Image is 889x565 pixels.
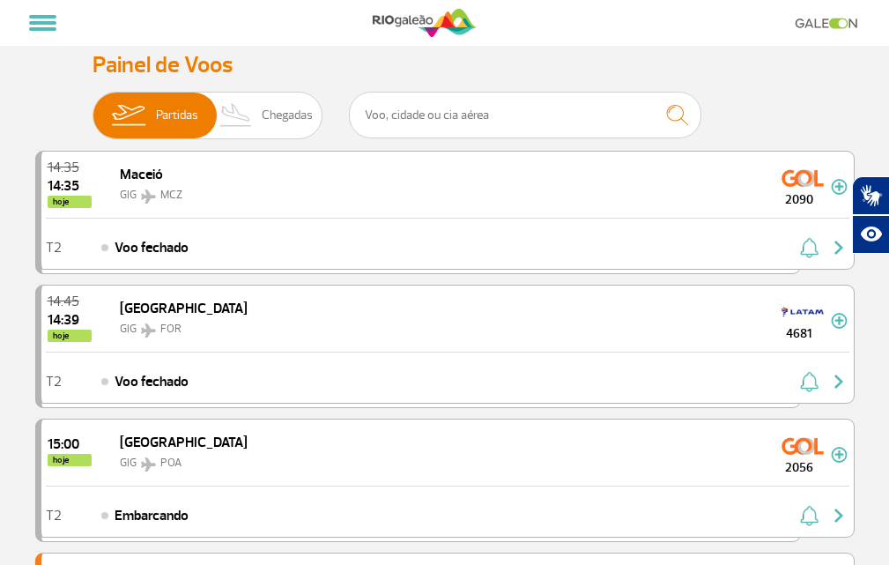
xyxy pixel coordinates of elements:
span: Embarcando [115,505,189,526]
span: 2025-09-29 14:35:53 [48,179,92,193]
span: 2025-09-29 14:39:55 [48,313,92,327]
span: Voo fechado [115,371,189,392]
span: Voo fechado [115,237,189,258]
img: slider-embarque [100,93,156,138]
span: 2025-09-29 14:35:00 [48,160,92,175]
span: hoje [48,330,92,342]
img: slider-desembarque [211,93,263,138]
span: MCZ [160,188,182,202]
span: hoje [48,454,92,466]
img: mais-info-painel-voo.svg [831,313,848,329]
input: Voo, cidade ou cia aérea [349,92,701,138]
img: seta-direita-painel-voo.svg [828,237,849,258]
h3: Painel de Voos [93,51,797,78]
span: 2090 [767,190,831,209]
div: Plugin de acessibilidade da Hand Talk. [852,176,889,254]
button: Abrir tradutor de língua de sinais. [852,176,889,215]
span: GIG [120,456,137,470]
span: FOR [160,322,182,336]
span: [GEOGRAPHIC_DATA] [120,300,248,317]
span: POA [160,456,182,470]
span: GIG [120,188,137,202]
img: sino-painel-voo.svg [800,505,819,526]
span: 2025-09-29 14:45:00 [48,294,92,309]
span: T2 [46,242,62,254]
span: 2056 [767,458,831,477]
span: GIG [120,322,137,336]
img: GOL Transportes Aereos [782,432,824,460]
img: mais-info-painel-voo.svg [831,447,848,463]
span: T2 [46,375,62,388]
span: hoje [48,196,92,208]
img: sino-painel-voo.svg [800,371,819,392]
img: seta-direita-painel-voo.svg [828,505,849,526]
span: Chegadas [262,93,313,138]
span: Maceió [120,166,163,183]
img: GOL Transportes Aereos [782,164,824,192]
img: mais-info-painel-voo.svg [831,179,848,195]
span: T2 [46,509,62,522]
img: TAM LINHAS AEREAS [782,298,824,326]
button: Abrir recursos assistivos. [852,215,889,254]
span: Partidas [156,93,198,138]
img: sino-painel-voo.svg [800,237,819,258]
span: 2025-09-29 15:00:00 [48,437,92,451]
span: [GEOGRAPHIC_DATA] [120,434,248,451]
span: 4681 [767,324,831,343]
img: seta-direita-painel-voo.svg [828,371,849,392]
